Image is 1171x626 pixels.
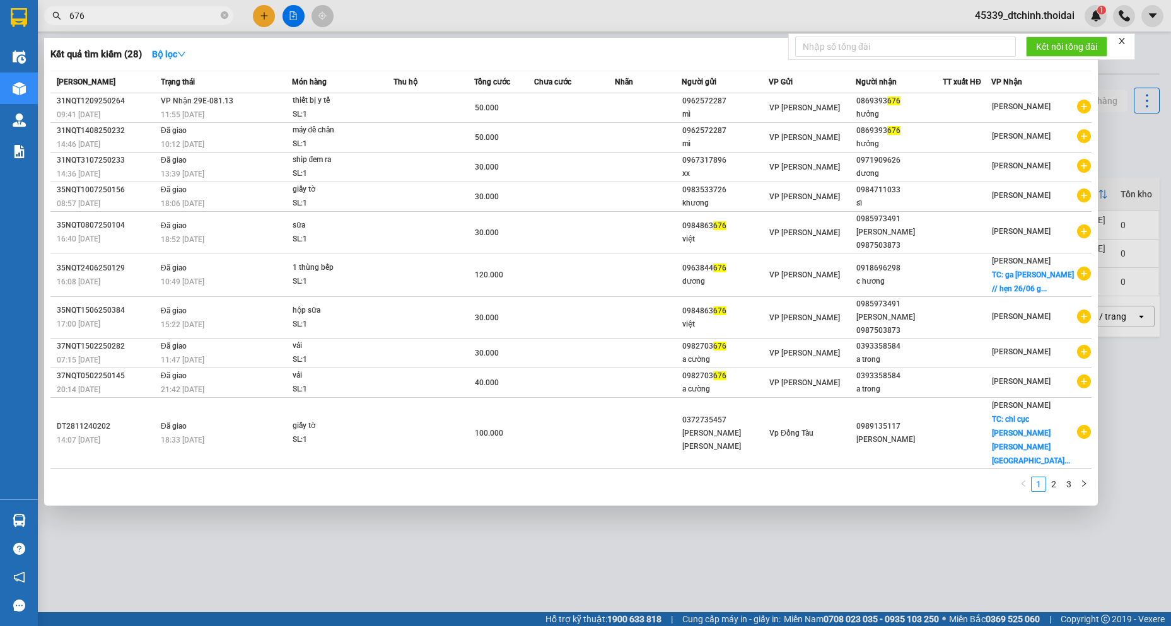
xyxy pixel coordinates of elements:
div: 0982703 [682,340,768,353]
span: 30.000 [475,192,499,201]
img: warehouse-icon [13,82,26,95]
span: 14:36 [DATE] [57,170,100,178]
div: thiết bị y tế [293,94,387,108]
span: plus-circle [1077,129,1091,143]
span: Người gửi [682,78,716,86]
span: [PERSON_NAME] [992,347,1051,356]
span: message [13,600,25,612]
span: 09:41 [DATE] [57,110,100,119]
span: close-circle [221,10,228,22]
span: TC: chi cục [PERSON_NAME] [PERSON_NAME][GEOGRAPHIC_DATA]... [992,415,1070,465]
button: Bộ lọcdown [142,44,196,64]
div: 37NQT0502250145 [57,369,157,383]
div: c hương [856,275,942,288]
span: search [52,11,61,20]
a: 2 [1047,477,1061,491]
span: Đã giao [161,371,187,380]
div: sữa [293,219,387,233]
div: SL: 1 [293,108,387,122]
div: [PERSON_NAME] 0987503873 [856,311,942,337]
li: 3 [1061,477,1076,492]
span: Món hàng [292,78,327,86]
span: 18:33 [DATE] [161,436,204,444]
div: SL: 1 [293,318,387,332]
div: 0983533726 [682,183,768,197]
span: 14:46 [DATE] [57,140,100,149]
div: [PERSON_NAME] [856,433,942,446]
span: Thu hộ [393,78,417,86]
span: Đã giao [161,342,187,351]
div: 0393358584 [856,369,942,383]
div: dương [856,167,942,180]
span: VP [PERSON_NAME] [769,192,840,201]
li: 2 [1046,477,1061,492]
div: khương [682,197,768,210]
span: [PERSON_NAME] [992,377,1051,386]
div: SL: 1 [293,275,387,289]
div: SL: 1 [293,383,387,397]
span: close [1117,37,1126,45]
div: giấy tờ [293,419,387,433]
span: 676 [713,264,726,272]
div: 35NQT1506250384 [57,304,157,317]
span: 676 [713,342,726,351]
span: 676 [713,371,726,380]
span: Người nhận [856,78,897,86]
span: 07:15 [DATE] [57,356,100,364]
span: 40.000 [475,378,499,387]
span: right [1080,480,1088,487]
span: 120.000 [475,270,503,279]
span: plus-circle [1077,345,1091,359]
div: 0918696298 [856,262,942,275]
a: 3 [1062,477,1076,491]
div: 31NQT1408250232 [57,124,157,137]
span: VP [PERSON_NAME] [769,163,840,171]
div: vải [293,339,387,353]
span: VP [PERSON_NAME] [769,349,840,357]
span: [PERSON_NAME] [992,132,1051,141]
span: 30.000 [475,313,499,322]
span: VP Nhận 29E-081.13 [161,96,233,105]
h3: Kết quả tìm kiếm ( 28 ) [50,48,142,61]
div: 0985973491 [856,298,942,311]
div: [PERSON_NAME] 0987503873 [856,226,942,252]
span: plus-circle [1077,159,1091,173]
span: VP [PERSON_NAME] [769,103,840,112]
span: 11:47 [DATE] [161,356,204,364]
span: 50.000 [475,103,499,112]
div: 0971909626 [856,154,942,167]
span: close-circle [221,11,228,19]
span: left [1020,480,1027,487]
span: 676 [887,126,900,135]
button: right [1076,477,1092,492]
div: hộp sữa [293,304,387,318]
span: TC: ga [PERSON_NAME] // hẹn 26/06 g... [992,270,1074,293]
span: TT xuất HĐ [943,78,981,86]
img: warehouse-icon [13,514,26,527]
span: Đã giao [161,126,187,135]
span: 08:57 [DATE] [57,199,100,208]
span: 676 [713,306,726,315]
span: down [177,50,186,59]
img: logo-vxr [11,8,27,27]
span: VP Gửi [769,78,793,86]
div: 35NQT2406250129 [57,262,157,275]
span: 676 [887,96,900,105]
span: 11:55 [DATE] [161,110,204,119]
div: SL: 1 [293,167,387,181]
span: [PERSON_NAME] [992,401,1051,410]
span: [PERSON_NAME] [992,312,1051,321]
div: 35NQT0807250104 [57,219,157,232]
div: 31NQT1209250264 [57,95,157,108]
span: VP [PERSON_NAME] [769,133,840,142]
div: máy để chân [293,124,387,137]
div: 0984863 [682,304,768,318]
div: 0967317896 [682,154,768,167]
li: 1 [1031,477,1046,492]
span: 18:06 [DATE] [161,199,204,208]
span: 100.000 [475,429,503,438]
div: DT2811240202 [57,420,157,433]
span: 18:52 [DATE] [161,235,204,244]
button: left [1016,477,1031,492]
span: 10:12 [DATE] [161,140,204,149]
